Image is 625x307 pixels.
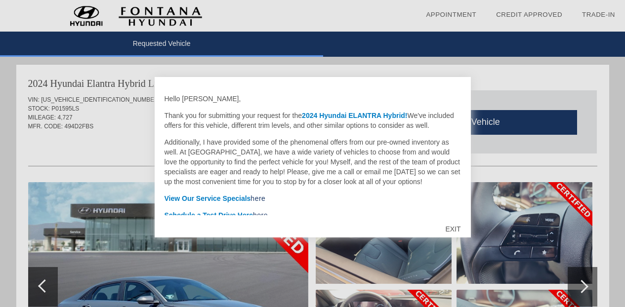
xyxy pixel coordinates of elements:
[165,194,266,202] font: View Our Service Specials
[435,214,470,244] div: EXIT
[496,11,562,18] a: Credit Approved
[426,11,476,18] a: Appointment
[165,211,268,219] font: Schedule a Test Drive Here
[165,111,461,130] p: Thank you for submitting your request for the We've included offers for this vehicle, different t...
[582,11,615,18] a: Trade-In
[250,194,265,202] a: here
[165,94,461,104] p: Hello [PERSON_NAME],
[253,211,268,219] a: here
[165,137,461,187] p: Additionally, I have provided some of the phenomenal offers from our pre-owned inventory as well....
[302,112,407,119] font: 2024 Hyundai ELANTRA Hybrid!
